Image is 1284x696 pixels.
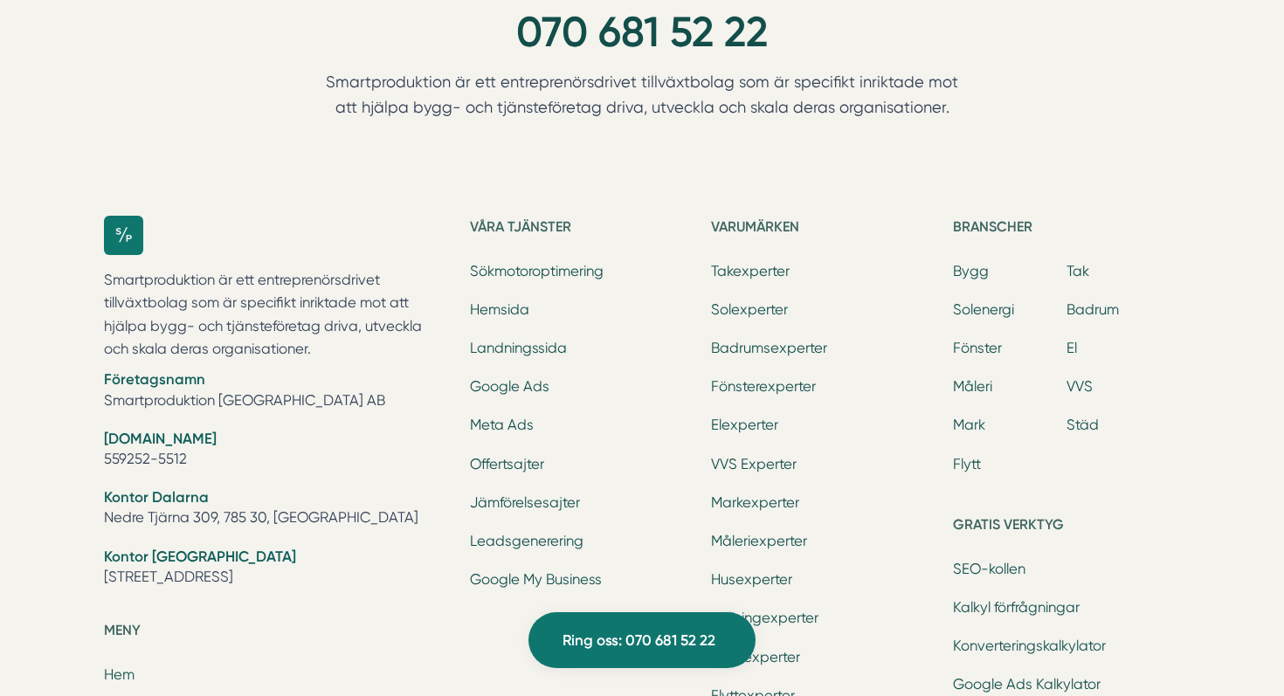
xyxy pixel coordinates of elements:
a: 070 681 52 22 [516,7,768,57]
h5: Våra tjänster [470,216,697,244]
h5: Gratis verktyg [953,513,1180,541]
a: Google My Business [470,571,602,588]
li: [STREET_ADDRESS] [104,547,449,591]
li: Smartproduktion [GEOGRAPHIC_DATA] AB [104,369,449,414]
a: Måleri [953,378,992,395]
li: Nedre Tjärna 309, 785 30, [GEOGRAPHIC_DATA] [104,487,449,532]
strong: [DOMAIN_NAME] [104,430,217,447]
a: Måleriexperter [711,533,807,549]
a: Fönsterexperter [711,378,816,395]
a: Bygg [953,263,989,279]
a: Konverteringskalkylator [953,637,1106,654]
a: Fönster [953,340,1002,356]
a: Leadsgenerering [470,533,583,549]
a: Google Ads [470,378,549,395]
a: Landningssida [470,340,567,356]
a: Google Ads Kalkylator [953,676,1101,693]
h5: Varumärken [711,216,938,244]
a: Markexperter [711,494,799,511]
a: Badrumsexperter [711,340,827,356]
a: Badrum [1067,301,1119,318]
p: Smartproduktion är ett entreprenörsdrivet tillväxtbolag som är specifikt inriktade mot att hjälpa... [307,70,977,128]
a: Ring oss: 070 681 52 22 [528,612,756,668]
p: Smartproduktion är ett entreprenörsdrivet tillväxtbolag som är specifikt inriktade mot att hjälpa... [104,269,449,362]
li: 559252-5512 [104,429,449,473]
a: Solenergi [953,301,1014,318]
strong: Kontor [GEOGRAPHIC_DATA] [104,548,296,565]
a: Reliningexperter [711,610,818,626]
strong: Kontor Dalarna [104,488,209,506]
a: Solexperter [711,301,788,318]
a: Hem [104,666,135,683]
a: Städ [1067,417,1099,433]
a: Sökmotoroptimering [470,263,604,279]
span: Ring oss: 070 681 52 22 [563,629,715,652]
a: Städexperter [711,649,800,665]
a: VVS [1067,378,1093,395]
a: SEO-kollen [953,561,1025,577]
a: Meta Ads [470,417,534,433]
h5: Meny [104,619,449,647]
a: Flytt [953,456,981,472]
a: Offertsajter [470,456,544,472]
a: Takexperter [711,263,790,279]
a: El [1067,340,1077,356]
a: Tak [1067,263,1089,279]
a: Kalkyl förfrågningar [953,599,1080,616]
a: Jämförelsesajter [470,494,580,511]
a: Elexperter [711,417,778,433]
strong: Företagsnamn [104,370,205,388]
a: Mark [953,417,985,433]
a: Husexperter [711,571,792,588]
a: VVS Experter [711,456,797,472]
a: Hemsida [470,301,529,318]
h5: Branscher [953,216,1180,244]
